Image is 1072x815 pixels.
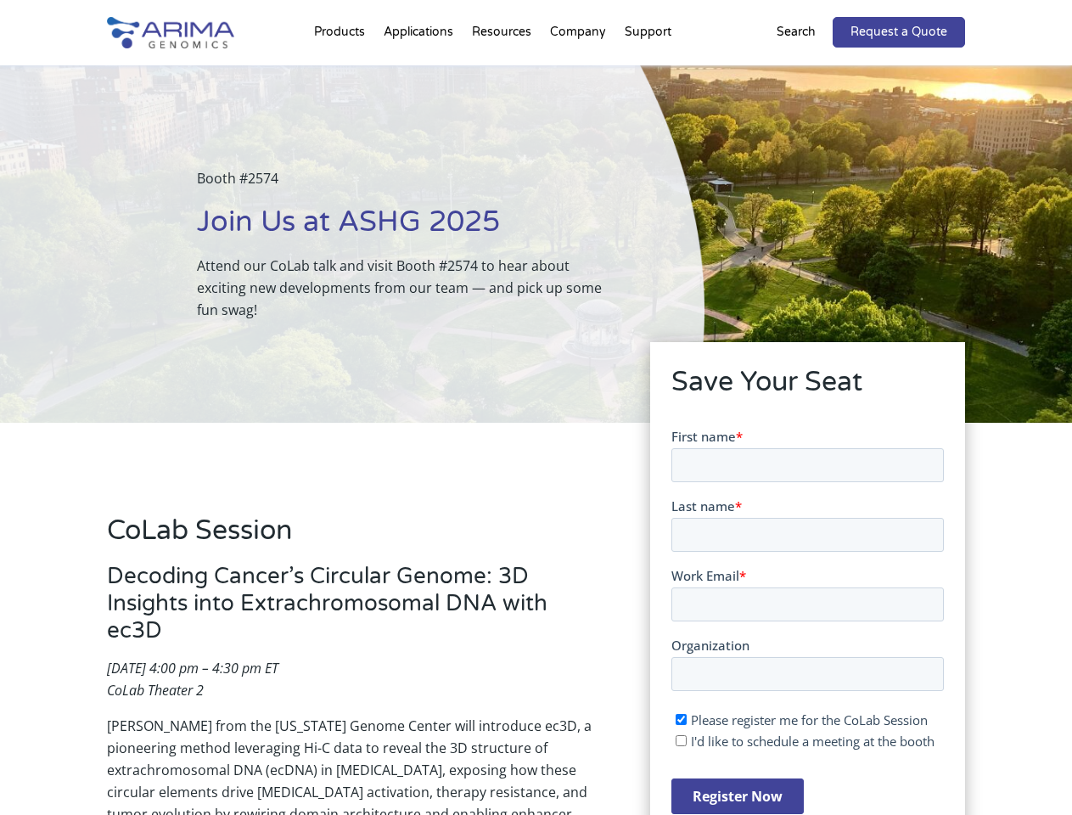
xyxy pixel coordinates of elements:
h3: Decoding Cancer’s Circular Genome: 3D Insights into Extrachromosomal DNA with ec3D [107,563,603,657]
p: Booth #2574 [197,167,619,203]
h2: Save Your Seat [671,363,944,414]
p: Search [777,21,816,43]
h1: Join Us at ASHG 2025 [197,203,619,255]
h2: CoLab Session [107,512,603,563]
p: Attend our CoLab talk and visit Booth #2574 to hear about exciting new developments from our team... [197,255,619,321]
em: CoLab Theater 2 [107,681,204,700]
img: Arima-Genomics-logo [107,17,234,48]
a: Request a Quote [833,17,965,48]
em: [DATE] 4:00 pm – 4:30 pm ET [107,659,278,677]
